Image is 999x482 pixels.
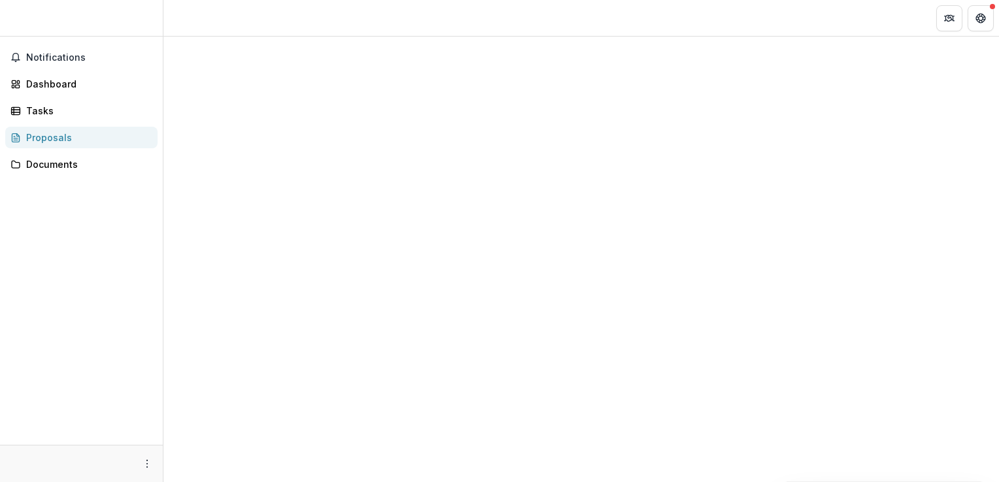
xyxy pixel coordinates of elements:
button: More [139,456,155,472]
div: Tasks [26,104,147,118]
div: Proposals [26,131,147,144]
a: Tasks [5,100,158,121]
a: Documents [5,153,158,175]
button: Partners [936,5,962,31]
span: Notifications [26,52,152,63]
div: Dashboard [26,77,147,91]
div: Documents [26,157,147,171]
button: Notifications [5,47,158,68]
a: Proposals [5,127,158,148]
a: Dashboard [5,73,158,95]
button: Get Help [968,5,994,31]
